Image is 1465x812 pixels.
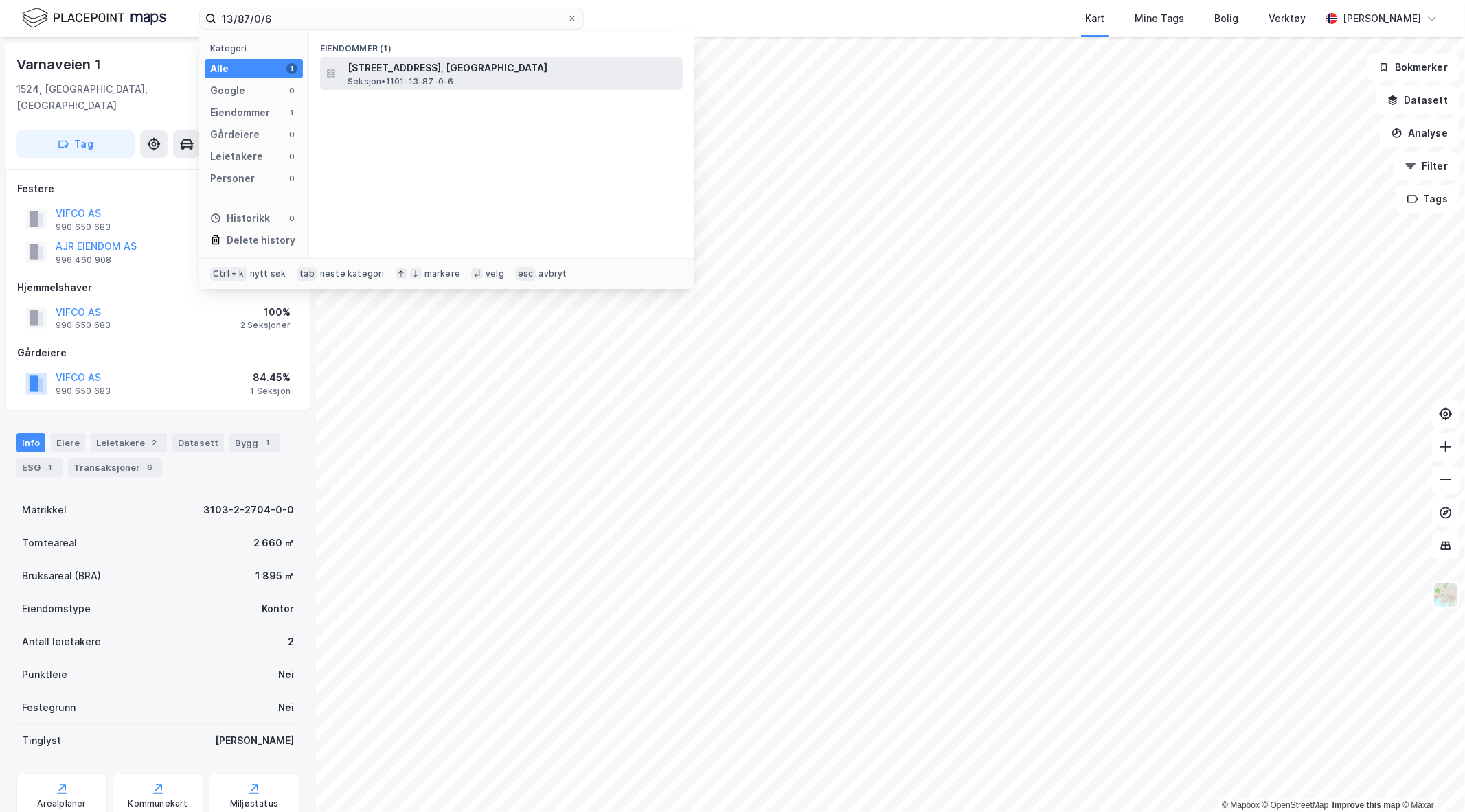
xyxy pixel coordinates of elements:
[56,320,111,331] div: 990 650 683
[1222,800,1260,810] a: Mapbox
[17,181,299,197] div: Festere
[16,130,135,158] button: Tag
[348,76,453,87] span: Seksjon • 1101-13-87-0-6
[278,666,294,683] div: Nei
[210,104,270,121] div: Eiendommer
[262,601,294,617] div: Kontor
[56,386,111,397] div: 990 650 683
[17,279,299,296] div: Hjemmelshaver
[261,436,275,450] div: 1
[286,107,297,118] div: 1
[172,433,224,452] div: Datasett
[22,666,67,683] div: Punktleie
[56,222,111,233] div: 990 650 683
[486,268,504,279] div: velg
[16,81,237,114] div: 1524, [GEOGRAPHIC_DATA], [GEOGRAPHIC_DATA]
[240,320,291,331] div: 2 Seksjoner
[288,634,294,650] div: 2
[278,699,294,716] div: Nei
[250,268,286,279] div: nytt søk
[286,63,297,74] div: 1
[297,267,317,281] div: tab
[215,732,294,749] div: [PERSON_NAME]
[1367,54,1460,81] button: Bokmerker
[286,213,297,224] div: 0
[515,267,536,281] div: esc
[143,461,157,474] div: 6
[22,601,91,617] div: Eiendomstype
[22,568,101,584] div: Bruksareal (BRA)
[286,151,297,162] div: 0
[250,386,291,397] div: 1 Seksjon
[250,369,291,386] div: 84.45%
[1214,10,1238,27] div: Bolig
[1380,119,1460,147] button: Analyse
[22,535,77,551] div: Tomteareal
[348,60,677,76] span: [STREET_ADDRESS], [GEOGRAPHIC_DATA]
[1376,86,1460,114] button: Datasett
[320,268,385,279] div: neste kategori
[286,173,297,184] div: 0
[1343,10,1421,27] div: [PERSON_NAME]
[424,268,460,279] div: markere
[210,170,255,187] div: Personer
[210,82,245,99] div: Google
[17,345,299,361] div: Gårdeiere
[22,634,101,650] div: Antall leietakere
[37,798,86,809] div: Arealplaner
[210,126,260,143] div: Gårdeiere
[1396,746,1465,812] div: Kontrollprogram for chat
[1135,10,1184,27] div: Mine Tags
[16,458,63,477] div: ESG
[91,433,167,452] div: Leietakere
[51,433,85,452] div: Eiere
[1262,800,1329,810] a: OpenStreetMap
[240,304,291,321] div: 100%
[43,461,57,474] div: 1
[286,129,297,140] div: 0
[1433,582,1459,608] img: Z
[210,148,263,165] div: Leietakere
[203,502,294,518] div: 3103-2-2704-0-0
[210,210,270,227] div: Historikk
[56,255,111,266] div: 996 460 908
[229,433,280,452] div: Bygg
[1332,800,1400,810] a: Improve this map
[22,699,76,716] div: Festegrunn
[286,85,297,96] div: 0
[538,268,567,279] div: avbryt
[1396,185,1460,213] button: Tags
[68,458,162,477] div: Transaksjoner
[255,568,294,584] div: 1 895 ㎡
[1269,10,1306,27] div: Verktøy
[1396,746,1465,812] iframe: Chat Widget
[309,32,694,57] div: Eiendommer (1)
[1085,10,1104,27] div: Kart
[148,436,161,450] div: 2
[210,60,229,77] div: Alle
[22,502,67,518] div: Matrikkel
[22,732,61,749] div: Tinglyst
[210,267,247,281] div: Ctrl + k
[1394,152,1460,180] button: Filter
[210,43,303,54] div: Kategori
[227,232,295,248] div: Delete history
[22,6,166,30] img: logo.f888ab2527a4732fd821a326f86c7f29.svg
[16,54,104,76] div: Varnaveien 1
[216,8,567,29] input: Søk på adresse, matrikkel, gårdeiere, leietakere eller personer
[128,798,188,809] div: Kommunekart
[16,433,45,452] div: Info
[253,535,294,551] div: 2 660 ㎡
[230,798,278,809] div: Miljøstatus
